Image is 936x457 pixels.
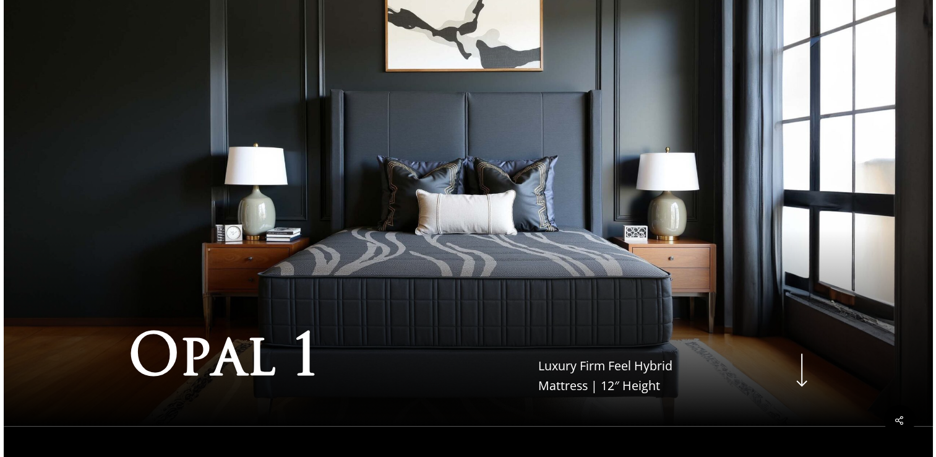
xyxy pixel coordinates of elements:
[246,328,276,395] span: l
[538,356,693,395] p: Luxury Firm Feel Hybrid Mattress | 12″ Height
[294,328,317,395] span: 1
[212,328,246,395] span: a
[128,328,414,395] h1: Opal 1
[179,328,212,395] span: p
[128,328,179,395] span: O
